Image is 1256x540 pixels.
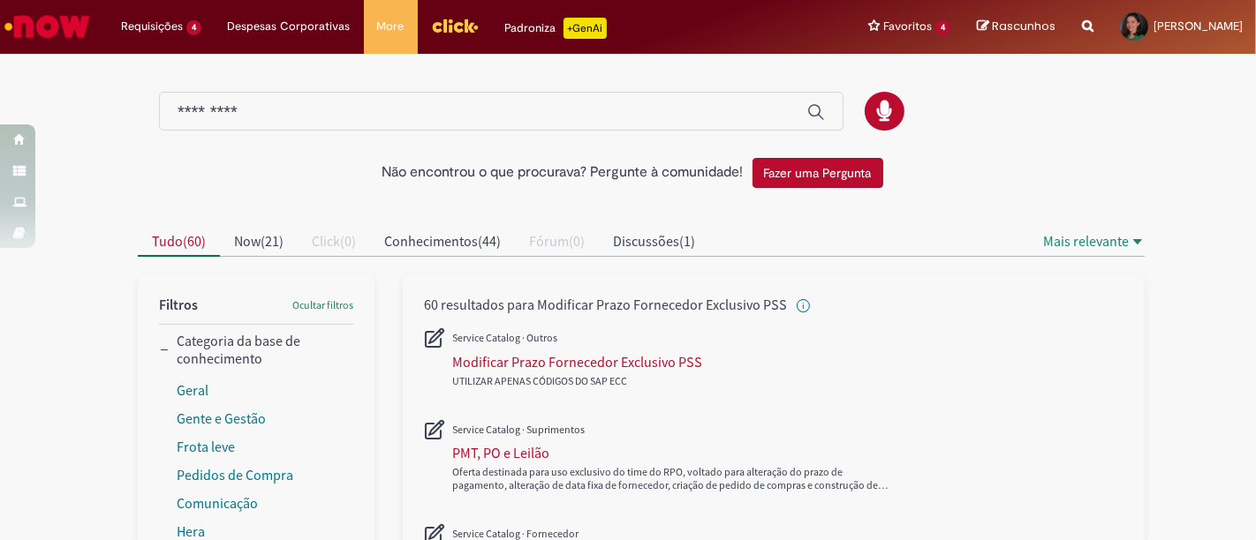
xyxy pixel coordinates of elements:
[228,18,351,35] span: Despesas Corporativas
[431,12,479,39] img: click_logo_yellow_360x200.png
[1154,19,1243,34] span: [PERSON_NAME]
[2,9,93,44] img: ServiceNow
[377,18,405,35] span: More
[883,18,932,35] span: Favoritos
[992,18,1055,34] span: Rascunhos
[382,165,744,181] h2: Não encontrou o que procurava? Pergunte à comunidade!
[505,18,607,39] div: Padroniza
[121,18,183,35] span: Requisições
[564,18,607,39] p: +GenAi
[753,158,883,188] button: Fazer uma Pergunta
[935,20,950,35] span: 4
[186,20,201,35] span: 4
[977,19,1055,35] a: Rascunhos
